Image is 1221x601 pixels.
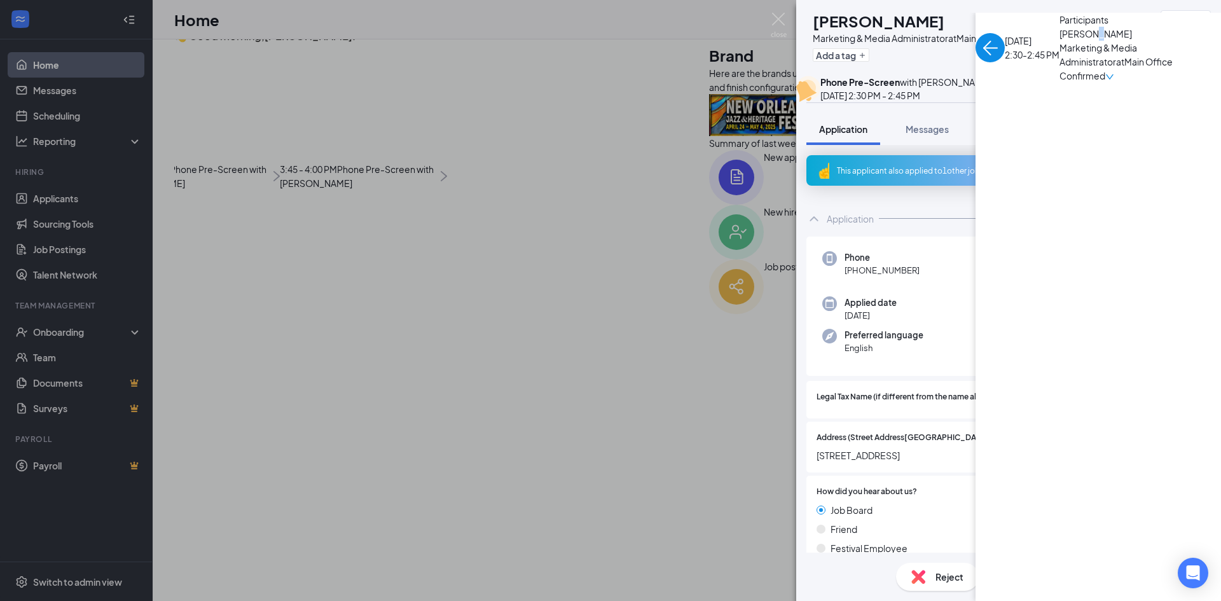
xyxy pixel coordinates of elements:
[1059,41,1193,69] span: Marketing & Media Administrator at Main Office
[817,432,990,444] span: Address (Street Address[GEOGRAPHIC_DATA])
[1059,27,1193,41] span: [PERSON_NAME]
[845,309,897,322] span: [DATE]
[845,251,920,264] span: Phone
[1178,558,1208,588] div: Open Intercom Messenger
[820,76,900,88] b: Phone Pre-Screen
[817,448,1201,462] span: [STREET_ADDRESS]
[1105,73,1114,81] span: down
[813,10,944,32] h1: [PERSON_NAME]
[845,329,923,342] span: Preferred language
[1005,48,1059,62] span: 2:30-2:45 PM
[906,123,949,135] span: Messages
[845,296,897,309] span: Applied date
[827,212,874,225] div: Application
[813,32,1005,45] div: Marketing & Media Administrator at Main Office
[1075,10,1091,25] svg: Ellipses
[837,165,1178,176] div: This applicant also applied to 1 other job posting(s)
[976,33,1005,62] button: back-button
[831,503,873,517] span: Job Board
[817,486,917,498] span: How did you hear about us?
[845,264,920,277] span: [PHONE_NUMBER]
[845,342,923,354] span: English
[1005,34,1059,48] span: [DATE]
[817,391,996,403] span: Legal Tax Name (if different from the name above)
[859,52,866,59] svg: Plus
[1059,69,1105,83] span: Confirmed
[831,522,857,536] span: Friend
[806,211,822,226] svg: ChevronUp
[831,541,907,555] span: Festival Employee
[820,88,991,102] div: [DATE] 2:30 PM - 2:45 PM
[813,48,869,62] button: PlusAdd a tag
[820,76,991,88] div: with [PERSON_NAME]
[935,570,963,584] span: Reject
[819,123,867,135] span: Application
